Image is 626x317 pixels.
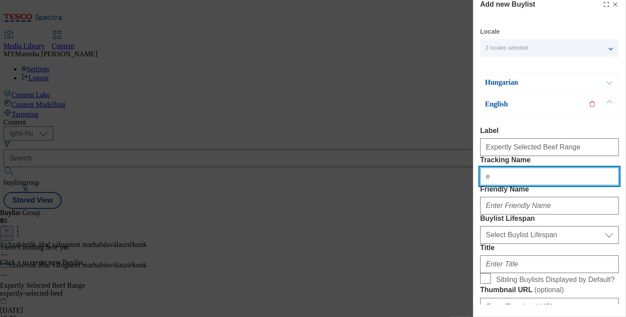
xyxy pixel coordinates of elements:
label: Thumbnail URL [480,286,619,294]
p: Hungarian [485,78,578,87]
span: Sibling Buylists Displayed by Default? [496,276,615,284]
label: Tracking Name [480,156,619,164]
input: Enter Friendly Name [480,197,619,215]
label: Locale [480,29,500,34]
button: 2 locales selected [480,39,618,57]
label: Label [480,127,619,135]
label: Title [480,244,619,252]
input: Enter Title [480,255,619,273]
span: ( optional ) [534,286,564,294]
label: Buylist Lifespan [480,215,619,223]
span: 2 locales selected [486,45,528,51]
input: Enter Tracking Name [480,168,619,185]
input: Enter Label [480,138,619,156]
label: Friendly Name [480,185,619,193]
input: Enter Thumbnail URL [480,298,619,316]
p: English [485,100,578,109]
